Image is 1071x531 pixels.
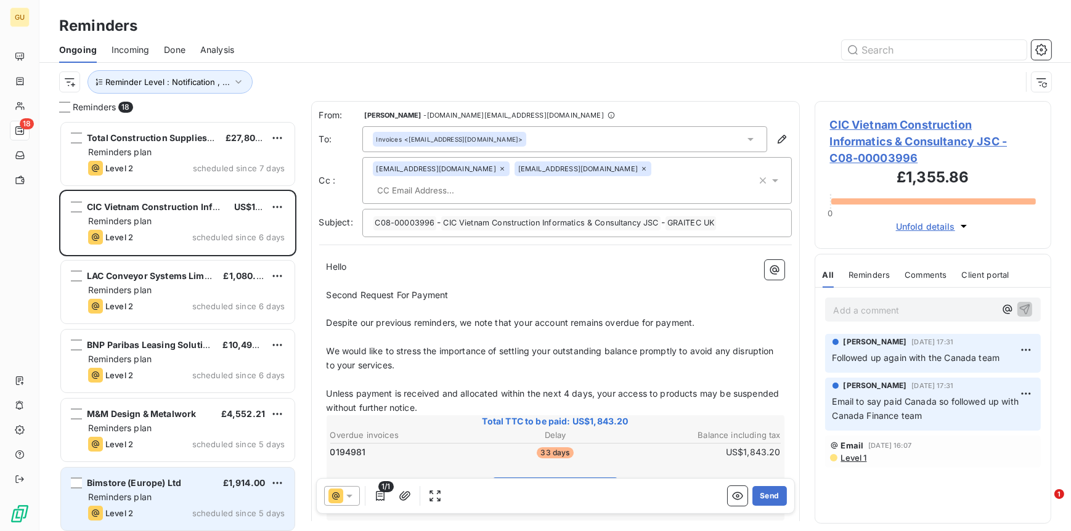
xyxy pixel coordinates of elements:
[73,101,116,113] span: Reminders
[20,118,34,129] span: 18
[192,370,285,380] span: scheduled since 6 days
[327,388,782,413] span: Unless payment is received and allocated within the next 4 days, your access to products may be s...
[373,181,515,200] input: CC Email Address...
[112,44,149,56] span: Incoming
[842,40,1027,60] input: Search
[59,15,137,37] h3: Reminders
[423,111,603,119] span: - [DOMAIN_NAME][EMAIL_ADDRESS][DOMAIN_NAME]
[328,415,783,428] span: Total TTC to be paid: US$1,843.20
[192,508,285,518] span: scheduled since 5 days
[319,133,362,145] label: To:
[222,339,272,350] span: £10,496.00
[88,216,152,226] span: Reminders plan
[319,174,362,187] label: Cc :
[1054,489,1064,499] span: 1
[892,219,974,233] button: Unfold details
[537,447,573,458] span: 33 days
[833,352,1000,363] span: Followed up again with the Canada team
[841,440,864,450] span: Email
[481,429,630,442] th: Delay
[105,77,230,87] span: Reminder Level : Notification , ...
[88,285,152,295] span: Reminders plan
[911,382,953,389] span: [DATE] 17:31
[88,147,152,157] span: Reminders plan
[221,408,265,419] span: £4,552.21
[632,445,781,459] td: US$1,843.20
[327,290,449,300] span: Second Request For Payment
[105,163,133,173] span: Level 2
[666,216,717,230] span: GRAITEC UK
[828,208,833,218] span: 0
[840,453,867,463] span: Level 1
[88,492,152,502] span: Reminders plan
[105,439,133,449] span: Level 2
[365,111,421,119] span: [PERSON_NAME]
[830,116,1036,166] span: CIC Vietnam Construction Informatics & Consultancy JSC - C08-00003996
[437,217,441,227] span: -
[661,217,665,227] span: -
[377,135,402,144] span: Invoices
[234,201,290,212] span: US$1,843.20
[105,370,133,380] span: Level 2
[327,346,776,370] span: We would like to stress the importance of settling your outstanding balance promptly to avoid any...
[868,442,911,449] span: [DATE] 16:07
[327,261,347,272] span: Hello
[518,165,638,172] span: [EMAIL_ADDRESS][DOMAIN_NAME]
[88,423,152,433] span: Reminders plan
[10,504,30,524] img: Logo LeanPay
[632,429,781,442] th: Balance including tax
[330,429,479,442] th: Overdue invoices
[10,7,30,27] div: GU
[87,132,241,143] span: Total Construction Supplies Limited
[88,354,152,364] span: Reminders plan
[823,270,834,280] span: All
[327,317,695,328] span: Despite our previous reminders, we note that your account remains overdue for payment.
[844,336,907,347] span: [PERSON_NAME]
[319,109,362,121] span: From:
[226,132,273,143] span: £27,804.15
[192,439,285,449] span: scheduled since 5 days
[962,270,1009,280] span: Client portal
[905,270,947,280] span: Comments
[833,396,1022,421] span: Email to say paid Canada so followed up with Canada Finance team
[10,121,29,140] a: 18
[87,408,196,419] span: M&M Design & Metalwork
[87,477,181,488] span: Bimstore (Europe) Ltd
[105,232,133,242] span: Level 2
[849,270,890,280] span: Reminders
[911,338,953,346] span: [DATE] 17:31
[192,301,285,311] span: scheduled since 6 days
[319,217,353,227] span: Subject:
[59,121,296,531] div: grid
[87,270,221,281] span: LAC Conveyor Systems Limited
[844,380,907,391] span: [PERSON_NAME]
[118,102,132,113] span: 18
[105,508,133,518] span: Level 2
[200,44,234,56] span: Analysis
[192,232,285,242] span: scheduled since 6 days
[88,70,253,94] button: Reminder Level : Notification , ...
[59,44,97,56] span: Ongoing
[896,220,955,233] span: Unfold details
[441,216,660,230] span: CIC Vietnam Construction Informatics & Consultancy JSC
[223,270,267,281] span: £1,080.00
[377,165,496,172] span: [EMAIL_ADDRESS][DOMAIN_NAME]
[830,166,1036,191] h3: £1,355.86
[378,481,393,492] span: 1/1
[87,339,235,350] span: BNP Paribas Leasing Solutions Ltd
[193,163,285,173] span: scheduled since 7 days
[752,486,786,506] button: Send
[105,301,133,311] span: Level 2
[330,446,366,458] span: 0194981
[223,477,265,488] span: £1,914.00
[377,135,523,144] div: <[EMAIL_ADDRESS][DOMAIN_NAME]>
[373,216,437,230] span: C08-00003996
[87,201,334,212] span: CIC Vietnam Construction Informatics & Consultancy JSC
[164,44,185,56] span: Done
[1029,489,1059,519] iframe: Intercom live chat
